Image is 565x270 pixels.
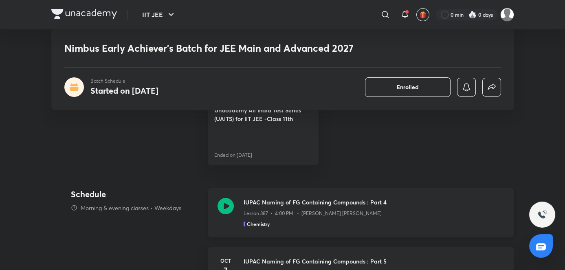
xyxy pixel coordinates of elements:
img: SUBHRANGSU DAS [500,8,514,22]
p: Batch Schedule [90,77,158,85]
p: Morning & evening classes • Weekdays [81,204,181,212]
h5: Chemistry [247,220,270,228]
button: avatar [416,8,429,21]
a: Unacademy All India Test Series (UAITS) for IIT JEE -Class 11thEnded on [DATE] [208,96,319,165]
img: ttu [537,210,547,220]
a: IUPAC Naming of FG Containing Compounds : Part 4Lesson 387 • 4:00 PM • [PERSON_NAME] [PERSON_NAME... [208,188,514,247]
h1: Nimbus Early Achiever’s Batch for JEE Main and Advanced 2027 [64,42,383,54]
p: Lesson 387 • 4:00 PM • [PERSON_NAME] [PERSON_NAME] [244,210,382,217]
img: streak [468,11,477,19]
button: Enrolled [365,77,451,97]
h6: Oct [218,257,234,264]
button: IIT JEE [137,7,181,23]
p: Ended on [DATE] [214,151,252,159]
h4: Schedule [71,188,201,200]
h4: Started on [DATE] [90,85,158,96]
h4: Unacademy All India Test Series (UAITS) for IIT JEE -Class 11th [214,106,312,123]
img: Company Logo [51,9,117,19]
a: Company Logo [51,9,117,21]
img: avatar [419,11,426,18]
h3: IUPAC Naming of FG Containing Compounds : Part 4 [244,198,504,206]
h3: IUPAC Naming of FG Containing Compounds : Part 5 [244,257,504,266]
span: Enrolled [397,83,419,91]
